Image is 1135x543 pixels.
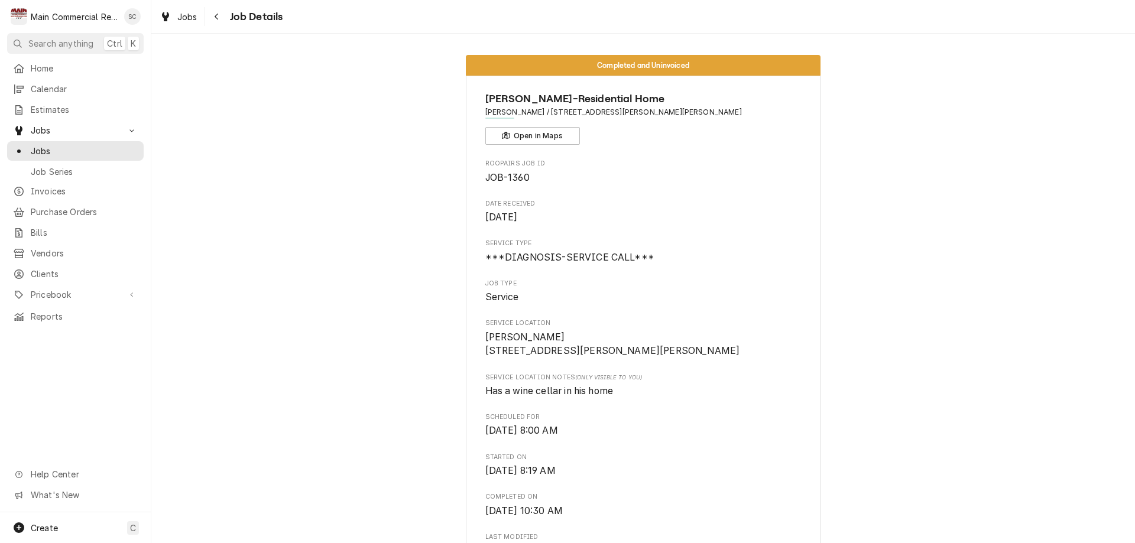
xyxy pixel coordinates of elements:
[485,318,802,328] span: Service Location
[7,141,144,161] a: Jobs
[485,107,802,118] span: Address
[7,181,144,201] a: Invoices
[28,37,93,50] span: Search anything
[31,310,138,323] span: Reports
[11,8,27,25] div: Main Commercial Refrigeration Service's Avatar
[124,8,141,25] div: SC
[485,384,802,398] span: [object Object]
[485,171,802,185] span: Roopairs Job ID
[485,318,802,358] div: Service Location
[485,330,802,358] span: Service Location
[7,485,144,505] a: Go to What's New
[7,33,144,54] button: Search anythingCtrlK
[130,522,136,534] span: C
[485,504,802,518] span: Completed On
[485,465,556,476] span: [DATE] 8:19 AM
[485,251,802,265] span: Service Type
[7,58,144,78] a: Home
[485,424,802,438] span: Scheduled For
[485,492,802,502] span: Completed On
[485,239,802,248] span: Service Type
[31,62,138,74] span: Home
[485,453,802,478] div: Started On
[485,199,802,209] span: Date Received
[226,9,283,25] span: Job Details
[485,425,558,436] span: [DATE] 8:00 AM
[7,307,144,326] a: Reports
[485,385,614,396] span: Has a wine cellar in his home
[485,412,802,438] div: Scheduled For
[485,373,802,398] div: [object Object]
[485,212,518,223] span: [DATE]
[485,91,802,107] span: Name
[485,239,802,264] div: Service Type
[124,8,141,25] div: Scott Costello's Avatar
[31,288,120,301] span: Pricebook
[485,210,802,225] span: Date Received
[485,532,802,542] span: Last Modified
[11,8,27,25] div: M
[485,412,802,422] span: Scheduled For
[485,373,802,382] span: Service Location Notes
[155,7,202,27] a: Jobs
[7,464,144,484] a: Go to Help Center
[177,11,197,23] span: Jobs
[485,505,563,516] span: [DATE] 10:30 AM
[31,226,138,239] span: Bills
[31,268,138,280] span: Clients
[485,492,802,518] div: Completed On
[7,100,144,119] a: Estimates
[466,55,821,76] div: Status
[7,202,144,222] a: Purchase Orders
[7,223,144,242] a: Bills
[485,279,802,304] div: Job Type
[7,285,144,304] a: Go to Pricebook
[485,199,802,225] div: Date Received
[31,185,138,197] span: Invoices
[7,162,144,181] a: Job Series
[485,290,802,304] span: Job Type
[31,523,58,533] span: Create
[7,79,144,99] a: Calendar
[485,159,802,168] span: Roopairs Job ID
[31,145,138,157] span: Jobs
[485,91,802,145] div: Client Information
[31,103,138,116] span: Estimates
[31,247,138,259] span: Vendors
[485,279,802,288] span: Job Type
[7,121,144,140] a: Go to Jobs
[31,206,138,218] span: Purchase Orders
[7,264,144,284] a: Clients
[485,172,530,183] span: JOB-1360
[597,61,689,69] span: Completed and Uninvoiced
[485,291,519,303] span: Service
[485,127,580,145] button: Open in Maps
[7,243,144,263] a: Vendors
[31,11,118,23] div: Main Commercial Refrigeration Service
[31,489,137,501] span: What's New
[485,159,802,184] div: Roopairs Job ID
[31,468,137,480] span: Help Center
[575,374,642,381] span: (Only Visible to You)
[485,464,802,478] span: Started On
[31,165,138,178] span: Job Series
[207,7,226,26] button: Navigate back
[31,83,138,95] span: Calendar
[131,37,136,50] span: K
[31,124,120,136] span: Jobs
[107,37,122,50] span: Ctrl
[485,331,740,357] span: [PERSON_NAME] [STREET_ADDRESS][PERSON_NAME][PERSON_NAME]
[485,453,802,462] span: Started On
